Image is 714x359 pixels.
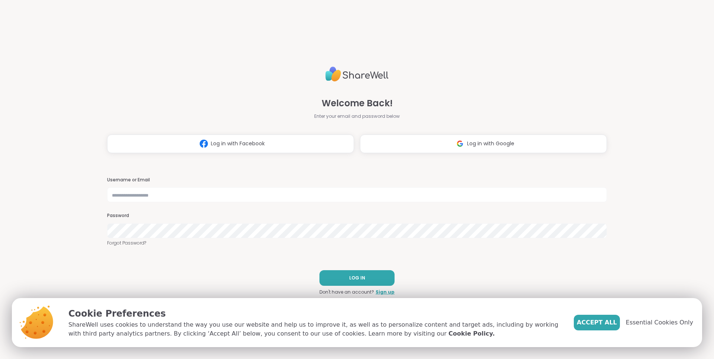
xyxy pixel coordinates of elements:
[322,97,393,110] span: Welcome Back!
[626,318,693,327] span: Essential Cookies Only
[197,137,211,151] img: ShareWell Logomark
[360,135,607,153] button: Log in with Google
[107,177,607,183] h3: Username or Email
[68,320,562,338] p: ShareWell uses cookies to understand the way you use our website and help us to improve it, as we...
[349,275,365,281] span: LOG IN
[376,289,395,295] a: Sign up
[107,135,354,153] button: Log in with Facebook
[319,289,374,295] span: Don't have an account?
[211,140,265,148] span: Log in with Facebook
[314,113,400,120] span: Enter your email and password below
[68,307,562,320] p: Cookie Preferences
[319,270,395,286] button: LOG IN
[107,240,607,246] a: Forgot Password?
[574,315,620,330] button: Accept All
[453,137,467,151] img: ShareWell Logomark
[448,329,495,338] a: Cookie Policy.
[467,140,514,148] span: Log in with Google
[107,213,607,219] h3: Password
[577,318,617,327] span: Accept All
[325,64,389,85] img: ShareWell Logo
